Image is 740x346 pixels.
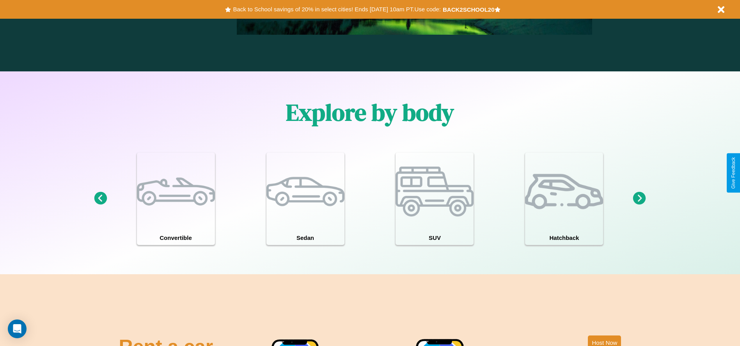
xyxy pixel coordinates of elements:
h1: Explore by body [286,96,454,128]
b: BACK2SCHOOL20 [443,6,495,13]
button: Back to School savings of 20% in select cities! Ends [DATE] 10am PT.Use code: [231,4,442,15]
h4: Convertible [137,231,215,245]
h4: Sedan [266,231,344,245]
div: Give Feedback [731,157,736,189]
div: Open Intercom Messenger [8,319,27,338]
h4: Hatchback [525,231,603,245]
h4: SUV [396,231,474,245]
